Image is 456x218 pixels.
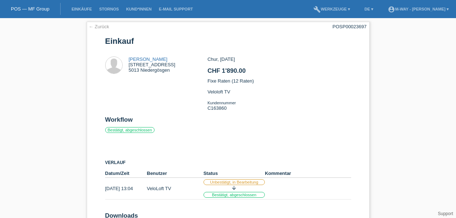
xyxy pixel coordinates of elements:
[123,7,155,11] a: Kund*innen
[208,56,351,116] div: Chur, [DATE] Fixe Raten (12 Raten) Veloloft TV C163860
[333,24,367,29] div: POSP00023697
[384,7,452,11] a: account_circlem-way - [PERSON_NAME] ▾
[438,211,453,216] a: Support
[313,6,321,13] i: build
[265,169,351,178] th: Kommentar
[105,178,147,200] td: [DATE] 13:04
[105,37,351,46] h1: Einkauf
[208,67,351,78] h2: CHF 1'890.00
[147,169,204,178] th: Benutzer
[129,56,176,73] div: [STREET_ADDRESS] 5013 Niedergösgen
[105,116,351,127] h2: Workflow
[147,178,204,200] td: VeloLoft TV
[388,6,395,13] i: account_circle
[95,7,122,11] a: Stornos
[204,179,265,185] label: Unbestätigt, in Bearbeitung
[105,160,351,165] h3: Verlauf
[204,169,265,178] th: Status
[105,127,155,133] label: Bestätigt, abgeschlossen
[204,192,265,198] label: Bestätigt, abgeschlossen
[155,7,197,11] a: E-Mail Support
[11,6,49,12] a: POS — MF Group
[231,185,237,191] i: arrow_downward
[129,56,168,62] a: [PERSON_NAME]
[361,7,377,11] a: DE ▾
[208,101,236,105] span: Kundennummer
[89,24,109,29] a: ← Zurück
[68,7,95,11] a: Einkäufe
[105,169,147,178] th: Datum/Zeit
[310,7,354,11] a: buildWerkzeuge ▾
